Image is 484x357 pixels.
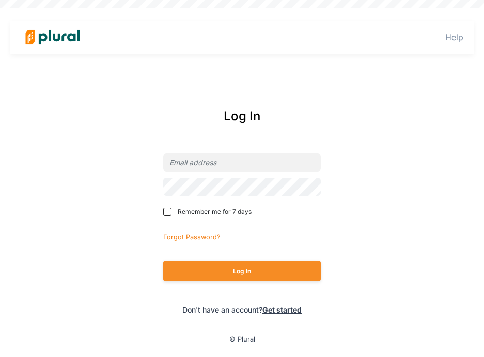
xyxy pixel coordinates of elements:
div: Log In [137,107,347,126]
div: Don't have an account? [137,304,347,315]
small: © Plural [229,335,255,343]
button: Log In [163,261,321,281]
a: Forgot Password? [163,231,221,241]
input: Remember me for 7 days [163,208,171,216]
small: Forgot Password? [163,233,221,241]
a: Help [445,32,463,42]
a: Get started [262,305,302,314]
img: Logo for Plural [17,19,89,55]
span: Remember me for 7 days [178,207,252,216]
input: Email address [163,153,321,172]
